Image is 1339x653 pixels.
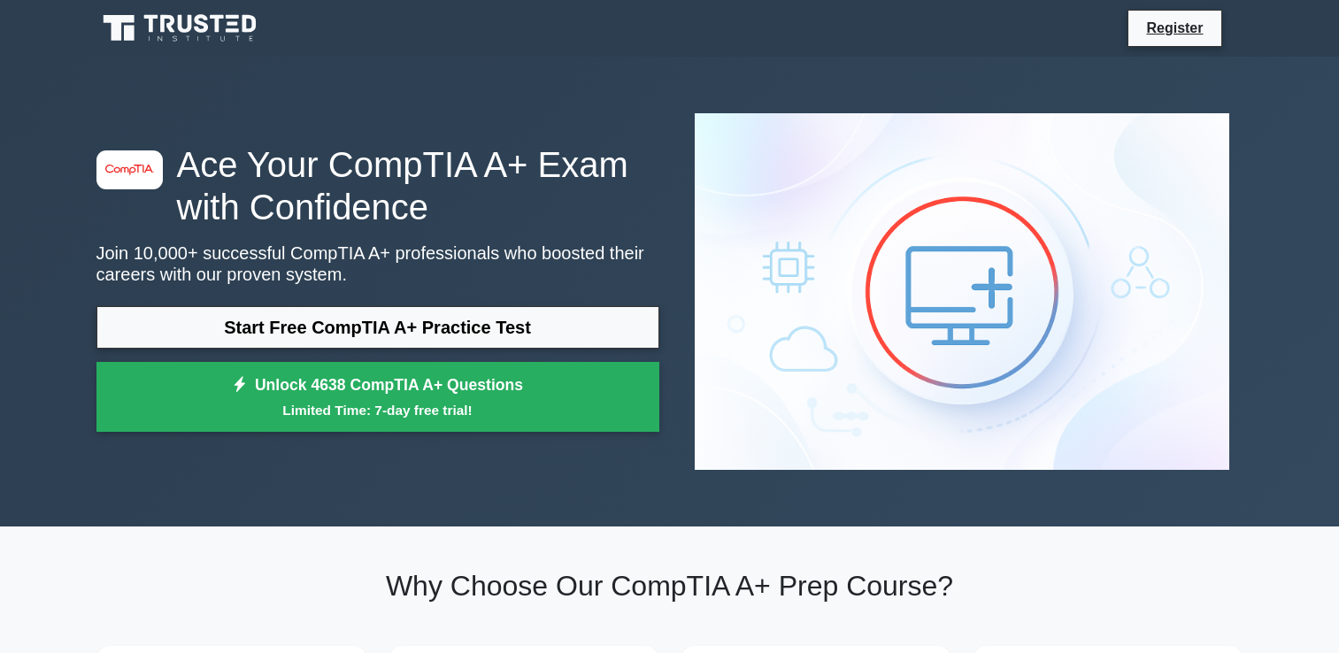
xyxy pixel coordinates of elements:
[96,306,659,349] a: Start Free CompTIA A+ Practice Test
[96,242,659,285] p: Join 10,000+ successful CompTIA A+ professionals who boosted their careers with our proven system.
[96,143,659,228] h1: Ace Your CompTIA A+ Exam with Confidence
[96,362,659,433] a: Unlock 4638 CompTIA A+ QuestionsLimited Time: 7-day free trial!
[681,99,1243,484] img: CompTIA A+ Preview
[96,569,1243,603] h2: Why Choose Our CompTIA A+ Prep Course?
[119,400,637,420] small: Limited Time: 7-day free trial!
[1135,17,1213,39] a: Register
